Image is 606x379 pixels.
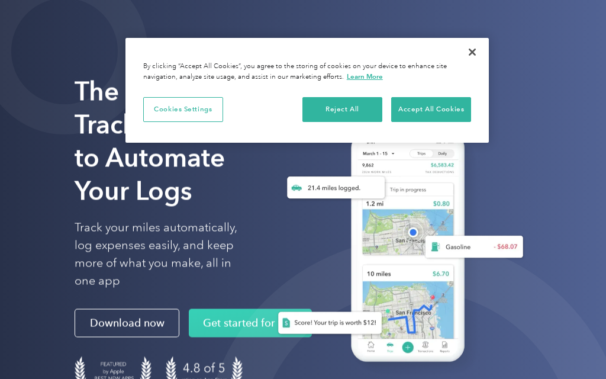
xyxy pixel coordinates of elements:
div: Privacy [125,38,489,143]
strong: The Mileage Tracking App to Automate Your Logs [75,75,233,206]
a: Download now [75,309,179,338]
a: More information about your privacy, opens in a new tab [347,72,383,81]
img: Everlance, mileage tracker app, expense tracking app [262,121,531,377]
button: Reject All [302,97,382,122]
a: Get started for free [189,309,312,338]
div: By clicking “Accept All Cookies”, you agree to the storing of cookies on your device to enhance s... [143,62,471,82]
button: Accept All Cookies [391,97,471,122]
div: Cookie banner [125,38,489,143]
button: Close [459,39,485,65]
p: Track your miles automatically, log expenses easily, and keep more of what you make, all in one app [75,219,243,290]
button: Cookies Settings [143,97,223,122]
